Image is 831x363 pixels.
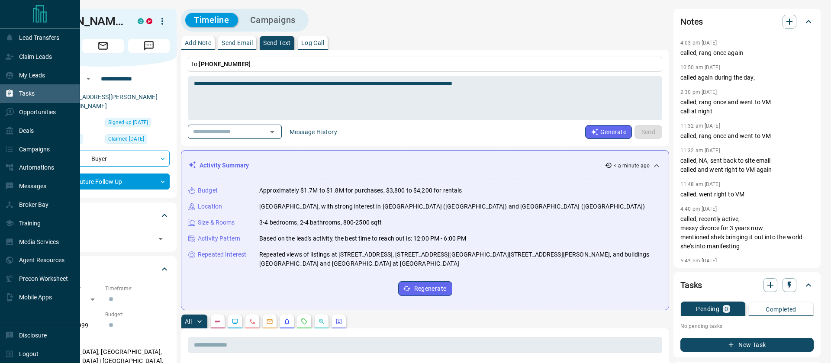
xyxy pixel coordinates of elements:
svg: Agent Actions [335,318,342,325]
div: property.ca [146,18,152,24]
button: Open [83,74,93,84]
p: Send Text [263,40,291,46]
button: Campaigns [242,13,304,27]
p: 11:48 am [DATE] [680,181,720,187]
p: [GEOGRAPHIC_DATA], with strong interest in [GEOGRAPHIC_DATA] ([GEOGRAPHIC_DATA]) and [GEOGRAPHIC_... [259,202,645,211]
span: Email [82,39,124,53]
span: Claimed [DATE] [108,135,144,143]
svg: Notes [214,318,221,325]
p: Location [198,202,222,211]
a: [EMAIL_ADDRESS][PERSON_NAME][DOMAIN_NAME] [60,93,158,109]
p: Areas Searched: [36,337,170,345]
p: called, rang once and went to VM [680,132,814,141]
p: called again during the day, [680,73,814,82]
button: Generate [585,125,632,139]
h1: [PERSON_NAME] [36,14,125,28]
div: Tue Aug 30 2022 [105,118,170,130]
p: called, rang once again [680,48,814,58]
button: New Task [680,338,814,352]
p: called, recently active, messy divorce for 3 years now mentioned she's bringing it out into the w... [680,215,814,251]
button: Timeline [185,13,238,27]
svg: Requests [301,318,308,325]
p: 4:03 pm [DATE] [680,40,717,46]
p: Completed [766,306,796,312]
p: 2:30 pm [DATE] [680,89,717,95]
div: Criteria [36,259,170,279]
span: Message [128,39,170,53]
p: Activity Pattern [198,234,240,243]
div: Buyer [36,151,170,167]
p: Send Email [222,40,253,46]
div: Activity Summary< a minute ago [188,157,662,173]
p: 4:40 pm [DATE] [680,206,717,212]
p: called, went right to VM [680,190,814,199]
svg: Opportunities [318,318,325,325]
p: 5:43 pm [DATE] [680,258,717,264]
span: Signed up [DATE] [108,118,148,127]
div: Tasks [680,275,814,296]
p: called, NA, sent back to site email called and went right to VM again [680,156,814,174]
div: Future Follow Up [36,173,170,190]
p: No pending tasks [680,320,814,333]
svg: Calls [249,318,256,325]
svg: Emails [266,318,273,325]
p: called, rang once and went to VM call at night [680,98,814,116]
p: Budget: [105,311,170,318]
svg: Listing Alerts [283,318,290,325]
div: condos.ca [138,18,144,24]
p: 10:50 am [DATE] [680,64,720,71]
button: Open [266,126,278,138]
div: Notes [680,11,814,32]
div: Tags [36,205,170,226]
p: Based on the lead's activity, the best time to reach out is: 12:00 PM - 6:00 PM [259,234,466,243]
p: All [185,318,192,324]
p: Pending [696,306,719,312]
svg: Lead Browsing Activity [232,318,238,325]
p: Activity Summary [200,161,249,170]
button: Regenerate [398,281,452,296]
p: Budget [198,186,218,195]
p: Repeated Interest [198,250,246,259]
p: 3-4 bedrooms, 2-4 bathrooms, 800-2500 sqft [259,218,382,227]
p: Add Note [185,40,211,46]
button: Open [155,233,167,245]
span: [PHONE_NUMBER] [199,61,251,67]
p: To: [188,57,662,72]
p: Approximately $1.7M to $1.8M for purchases, $3,800 to $4,200 for rentals [259,186,462,195]
p: 0 [725,306,728,312]
p: Size & Rooms [198,218,235,227]
h2: Tasks [680,278,702,292]
h2: Notes [680,15,703,29]
p: Repeated views of listings at [STREET_ADDRESS], [STREET_ADDRESS][GEOGRAPHIC_DATA][STREET_ADDRESS]... [259,250,662,268]
p: Log Call [301,40,324,46]
p: 11:32 am [DATE] [680,148,720,154]
p: 11:32 am [DATE] [680,123,720,129]
p: < a minute ago [614,162,650,170]
button: Message History [284,125,342,139]
div: Tue Aug 30 2022 [105,134,170,146]
p: Timeframe: [105,285,170,292]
